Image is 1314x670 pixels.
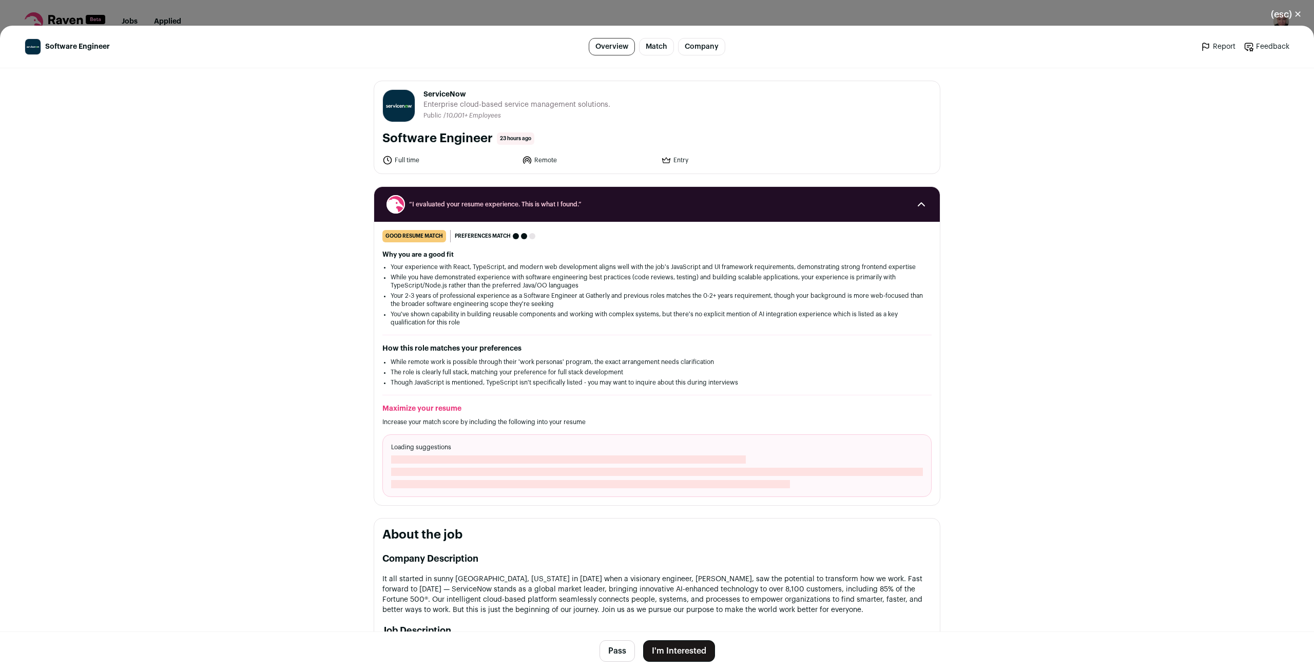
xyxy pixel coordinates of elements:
[446,112,501,119] span: 10,001+ Employees
[382,574,932,615] p: It all started in sunny [GEOGRAPHIC_DATA], [US_STATE] in [DATE] when a visionary engineer, [PERSO...
[391,368,923,376] li: The role is clearly full stack, matching your preference for full stack development
[423,100,610,110] span: Enterprise cloud-based service management solutions.
[382,404,932,414] h2: Maximize your resume
[600,640,635,662] button: Pass
[382,251,932,259] h2: Why you are a good fit
[382,551,932,566] h2: Company Description
[455,231,511,241] span: Preferences match
[382,623,932,638] h2: Job Description
[391,310,923,327] li: You've shown capability in building reusable components and working with complex systems, but the...
[409,200,905,208] span: “I evaluated your resume experience. This is what I found.”
[1259,3,1314,26] button: Close modal
[497,132,534,145] span: 23 hours ago
[382,434,932,497] div: Loading suggestions
[443,112,501,120] li: /
[382,527,932,543] h2: About the job
[391,263,923,271] li: Your experience with React, TypeScript, and modern web development aligns well with the job's Jav...
[589,38,635,55] a: Overview
[25,39,41,54] img: 29f85fd8b287e9f664a2b1c097d31c015b81325739a916a8fbde7e2e4cbfa6b3.jpg
[391,378,923,387] li: Though JavaScript is mentioned, TypeScript isn't specifically listed - you may want to inquire ab...
[423,89,610,100] span: ServiceNow
[382,130,493,147] h1: Software Engineer
[382,155,516,165] li: Full time
[391,273,923,290] li: While you have demonstrated experience with software engineering best practices (code reviews, te...
[382,230,446,242] div: good resume match
[522,155,655,165] li: Remote
[423,112,443,120] li: Public
[391,292,923,308] li: Your 2-3 years of professional experience as a Software Engineer at Gatherly and previous roles m...
[383,90,415,122] img: 29f85fd8b287e9f664a2b1c097d31c015b81325739a916a8fbde7e2e4cbfa6b3.jpg
[382,343,932,354] h2: How this role matches your preferences
[661,155,795,165] li: Entry
[1244,42,1289,52] a: Feedback
[678,38,725,55] a: Company
[643,640,715,662] button: I'm Interested
[1201,42,1235,52] a: Report
[45,42,110,52] span: Software Engineer
[382,418,932,426] p: Increase your match score by including the following into your resume
[391,358,923,366] li: While remote work is possible through their 'work personas' program, the exact arrangement needs ...
[639,38,674,55] a: Match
